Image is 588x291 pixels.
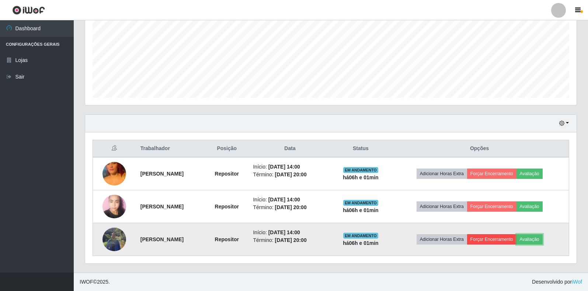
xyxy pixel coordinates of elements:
[417,169,467,179] button: Adicionar Horas Extra
[467,201,516,212] button: Forçar Encerramento
[467,234,516,245] button: Forçar Encerramento
[215,171,239,177] strong: Repositor
[343,174,379,180] strong: há 06 h e 01 min
[268,164,300,170] time: [DATE] 14:00
[532,278,582,286] span: Desenvolvido por
[12,6,45,15] img: CoreUI Logo
[215,204,239,209] strong: Repositor
[102,224,126,255] img: 1758041560514.jpeg
[572,279,582,285] a: iWof
[215,236,239,242] strong: Repositor
[516,201,543,212] button: Avaliação
[516,234,543,245] button: Avaliação
[80,278,110,286] span: © 2025 .
[136,140,205,157] th: Trabalhador
[140,204,184,209] strong: [PERSON_NAME]
[343,233,378,239] span: EM ANDAMENTO
[516,169,543,179] button: Avaliação
[268,197,300,202] time: [DATE] 14:00
[253,196,327,204] li: Início:
[205,140,248,157] th: Posição
[248,140,331,157] th: Data
[343,207,379,213] strong: há 06 h e 01 min
[343,200,378,206] span: EM ANDAMENTO
[275,237,307,243] time: [DATE] 20:00
[268,229,300,235] time: [DATE] 14:00
[80,279,93,285] span: IWOF
[253,236,327,244] li: Término:
[140,236,184,242] strong: [PERSON_NAME]
[417,234,467,245] button: Adicionar Horas Extra
[343,167,378,173] span: EM ANDAMENTO
[253,204,327,211] li: Término:
[467,169,516,179] button: Forçar Encerramento
[275,172,307,177] time: [DATE] 20:00
[331,140,390,157] th: Status
[275,204,307,210] time: [DATE] 20:00
[253,229,327,236] li: Início:
[390,140,569,157] th: Opções
[102,153,126,195] img: 1750776308901.jpeg
[102,191,126,222] img: 1750798204685.jpeg
[253,171,327,179] li: Término:
[343,240,379,246] strong: há 06 h e 01 min
[417,201,467,212] button: Adicionar Horas Extra
[253,163,327,171] li: Início:
[140,171,184,177] strong: [PERSON_NAME]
